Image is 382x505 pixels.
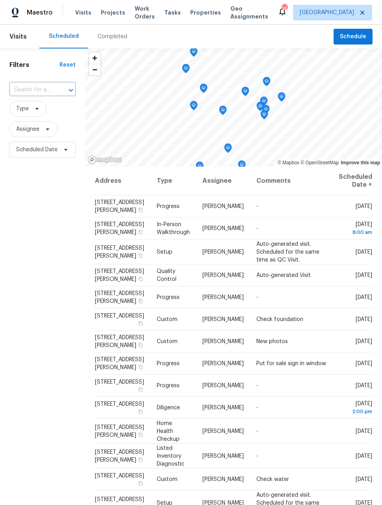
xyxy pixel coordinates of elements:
[256,273,311,278] span: Auto-generated Visit
[95,335,144,348] span: [STREET_ADDRESS][PERSON_NAME]
[202,477,244,482] span: [PERSON_NAME]
[341,160,380,165] a: Improve this map
[256,453,258,459] span: -
[157,295,180,300] span: Progress
[278,160,299,165] a: Mapbox
[202,317,244,322] span: [PERSON_NAME]
[157,361,180,366] span: Progress
[238,160,246,173] div: Map marker
[137,364,144,371] button: Copy Address
[95,269,144,282] span: [STREET_ADDRESS][PERSON_NAME]
[300,160,339,165] a: OpenStreetMap
[190,47,198,59] div: Map marker
[9,28,27,45] span: Visits
[95,222,144,235] span: [STREET_ADDRESS][PERSON_NAME]
[334,29,373,45] button: Schedule
[356,428,372,434] span: [DATE]
[190,101,198,113] div: Map marker
[256,241,319,262] span: Auto-generated visit. Scheduled for the same time as QC Visit.
[260,97,268,109] div: Map marker
[200,84,208,96] div: Map marker
[59,61,76,69] div: Reset
[282,5,287,13] div: 14
[202,295,244,300] span: [PERSON_NAME]
[278,92,286,104] div: Map marker
[356,317,372,322] span: [DATE]
[95,496,144,502] span: [STREET_ADDRESS]
[196,167,250,195] th: Assignee
[263,77,271,89] div: Map marker
[157,477,178,482] span: Custom
[95,200,144,213] span: [STREET_ADDRESS][PERSON_NAME]
[95,313,144,319] span: [STREET_ADDRESS]
[256,226,258,231] span: -
[190,9,221,17] span: Properties
[157,445,184,466] span: Listed Inventory Diagnostic
[157,204,180,209] span: Progress
[89,52,100,64] span: Zoom in
[137,297,144,304] button: Copy Address
[241,87,249,99] div: Map marker
[16,146,57,154] span: Scheduled Date
[95,449,144,462] span: [STREET_ADDRESS][PERSON_NAME]
[164,10,181,15] span: Tasks
[137,386,144,393] button: Copy Address
[260,110,268,122] div: Map marker
[339,408,372,416] div: 2:00 pm
[95,167,150,195] th: Address
[256,204,258,209] span: -
[27,9,53,17] span: Maestro
[340,32,366,42] span: Schedule
[9,84,54,96] input: Search for an address...
[137,228,144,236] button: Copy Address
[356,477,372,482] span: [DATE]
[49,32,79,40] div: Scheduled
[157,383,180,388] span: Progress
[356,295,372,300] span: [DATE]
[95,424,144,438] span: [STREET_ADDRESS][PERSON_NAME]
[202,361,244,366] span: [PERSON_NAME]
[65,85,76,96] button: Open
[256,339,288,344] span: New photos
[137,252,144,259] button: Copy Address
[256,317,303,322] span: Check foundation
[202,453,244,459] span: [PERSON_NAME]
[89,64,100,75] button: Zoom out
[137,206,144,214] button: Copy Address
[137,456,144,463] button: Copy Address
[256,361,326,366] span: Put for sale sign in window
[137,431,144,438] button: Copy Address
[202,273,244,278] span: [PERSON_NAME]
[356,204,372,209] span: [DATE]
[157,339,178,344] span: Custom
[137,342,144,349] button: Copy Address
[95,379,144,385] span: [STREET_ADDRESS]
[98,33,127,41] div: Completed
[182,64,190,76] div: Map marker
[356,361,372,366] span: [DATE]
[256,383,258,388] span: -
[95,401,144,407] span: [STREET_ADDRESS]
[219,106,227,118] div: Map marker
[332,167,373,195] th: Scheduled Date ↑
[75,9,91,17] span: Visits
[224,143,232,156] div: Map marker
[339,228,372,236] div: 8:00 am
[202,428,244,434] span: [PERSON_NAME]
[196,162,204,174] div: Map marker
[150,167,196,195] th: Type
[202,339,244,344] span: [PERSON_NAME]
[339,222,372,236] span: [DATE]
[356,383,372,388] span: [DATE]
[157,405,180,410] span: Diligence
[137,275,144,282] button: Copy Address
[137,320,144,327] button: Copy Address
[87,155,122,164] a: Mapbox homepage
[137,408,144,415] button: Copy Address
[137,480,144,487] button: Copy Address
[250,167,332,195] th: Comments
[202,249,244,254] span: [PERSON_NAME]
[356,249,372,254] span: [DATE]
[157,317,178,322] span: Custom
